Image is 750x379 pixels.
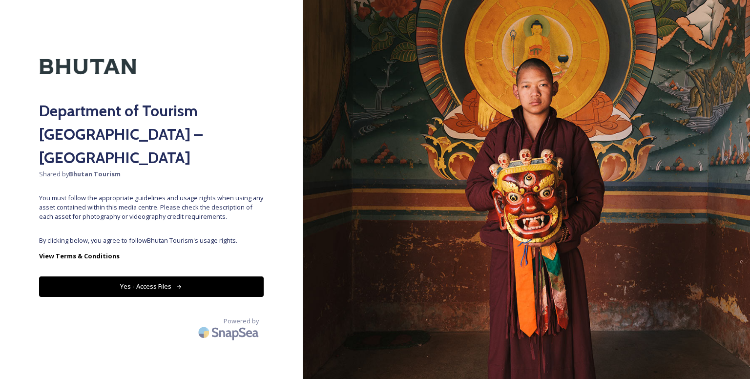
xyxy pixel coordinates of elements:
h2: Department of Tourism [GEOGRAPHIC_DATA] – [GEOGRAPHIC_DATA] [39,99,264,169]
span: You must follow the appropriate guidelines and usage rights when using any asset contained within... [39,193,264,222]
strong: Bhutan Tourism [69,169,121,178]
a: View Terms & Conditions [39,250,264,262]
span: By clicking below, you agree to follow Bhutan Tourism 's usage rights. [39,236,264,245]
span: Shared by [39,169,264,179]
img: Kingdom-of-Bhutan-Logo.png [39,39,137,94]
img: SnapSea Logo [195,321,264,344]
span: Powered by [224,316,259,326]
strong: View Terms & Conditions [39,252,120,260]
button: Yes - Access Files [39,276,264,296]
